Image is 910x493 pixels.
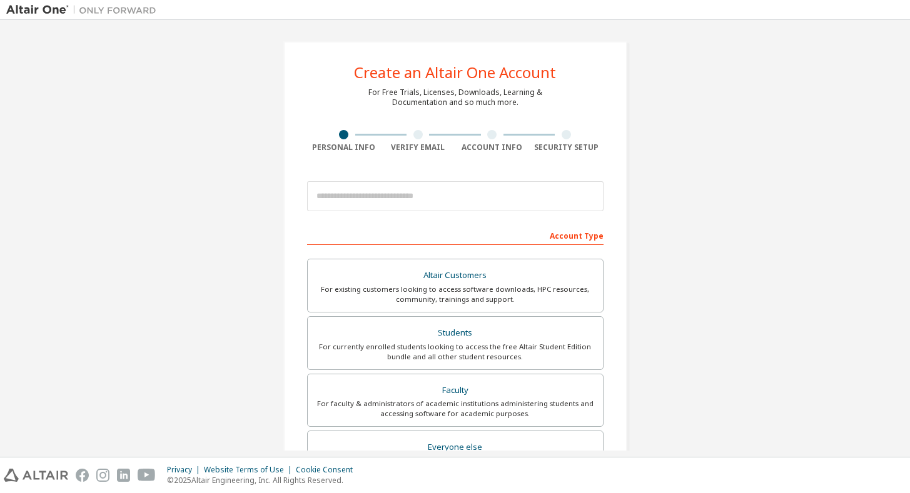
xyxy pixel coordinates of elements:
div: For faculty & administrators of academic institutions administering students and accessing softwa... [315,399,595,419]
div: Create an Altair One Account [354,65,556,80]
img: youtube.svg [138,469,156,482]
div: For existing customers looking to access software downloads, HPC resources, community, trainings ... [315,284,595,304]
div: Security Setup [529,142,604,152]
div: Students [315,324,595,342]
div: Personal Info [307,142,382,152]
div: For Free Trials, Licenses, Downloads, Learning & Documentation and so much more. [368,87,542,107]
div: Altair Customers [315,267,595,284]
div: Cookie Consent [296,465,360,475]
div: Privacy [167,465,204,475]
img: instagram.svg [96,469,109,482]
div: Everyone else [315,439,595,456]
img: altair_logo.svg [4,469,68,482]
img: facebook.svg [76,469,89,482]
div: Account Type [307,225,604,245]
div: Account Info [455,142,530,152]
div: For currently enrolled students looking to access the free Altair Student Edition bundle and all ... [315,342,595,362]
div: Faculty [315,382,595,399]
p: © 2025 Altair Engineering, Inc. All Rights Reserved. [167,475,360,486]
div: Verify Email [381,142,455,152]
img: Altair One [6,4,163,16]
div: Website Terms of Use [204,465,296,475]
img: linkedin.svg [117,469,130,482]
